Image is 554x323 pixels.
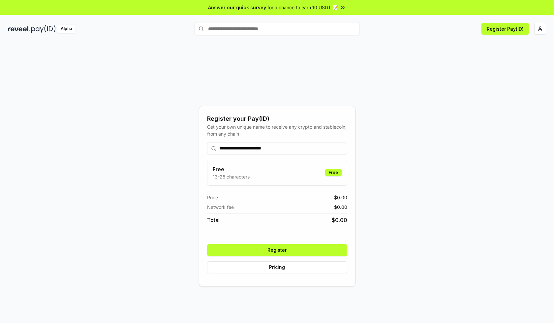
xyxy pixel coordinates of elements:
span: $ 0.00 [332,216,347,224]
div: Register your Pay(ID) [207,114,347,123]
h3: Free [213,165,250,173]
div: Get your own unique name to receive any crypto and stablecoin, from any chain [207,123,347,137]
span: Answer our quick survey [208,4,266,11]
p: 13-25 characters [213,173,250,180]
span: Network fee [207,204,234,210]
button: Register [207,244,347,256]
span: $ 0.00 [334,204,347,210]
button: Pricing [207,261,347,273]
button: Register Pay(ID) [481,23,529,35]
img: pay_id [31,25,56,33]
span: Price [207,194,218,201]
img: reveel_dark [8,25,30,33]
span: $ 0.00 [334,194,347,201]
div: Alpha [57,25,76,33]
div: Free [325,169,342,176]
span: Total [207,216,220,224]
span: for a chance to earn 10 USDT 📝 [267,4,338,11]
